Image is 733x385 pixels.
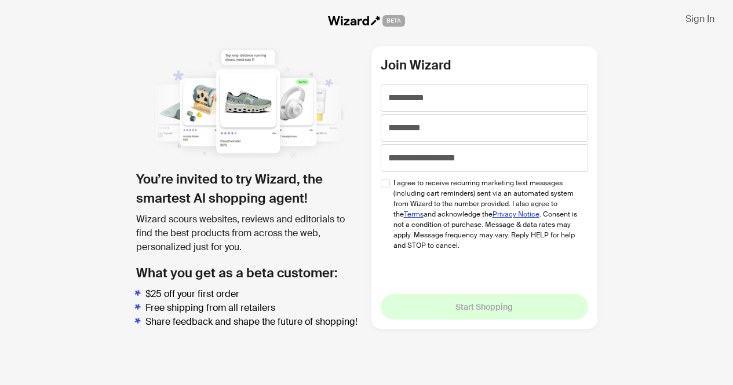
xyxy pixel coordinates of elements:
h2: Join Wizard [381,56,588,75]
h1: You’re invited to try Wizard, the smartest AI shopping agent! [136,170,362,208]
span: I agree to receive recurring marketing text messages (including cart reminders) sent via an autom... [393,178,579,251]
a: Terms [404,210,424,219]
span: BETA [382,15,405,27]
button: Sign In [676,9,724,28]
li: Free shipping from all retailers [145,301,362,315]
span: Sign In [685,13,714,25]
a: Privacy Notice [493,210,539,219]
h2: What you get as a beta customer: [136,263,362,283]
li: Share feedback and shape the future of shopping! [145,315,362,329]
button: Start Shopping [381,294,588,320]
div: Wizard scours websites, reviews and editorials to find the best products from across the web, per... [136,212,362,254]
li: $25 off your first order [145,287,362,301]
